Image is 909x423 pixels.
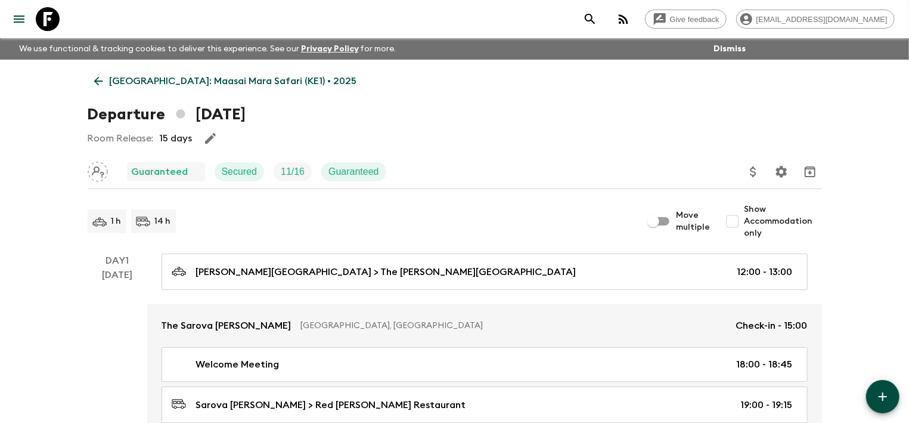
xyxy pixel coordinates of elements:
p: Sarova [PERSON_NAME] > Red [PERSON_NAME] Restaurant [196,398,466,412]
a: Welcome Meeting18:00 - 18:45 [162,347,808,382]
p: Day 1 [88,254,147,268]
a: Privacy Policy [301,45,359,53]
div: [EMAIL_ADDRESS][DOMAIN_NAME] [736,10,895,29]
p: Welcome Meeting [196,357,280,372]
button: Update Price, Early Bird Discount and Costs [742,160,765,184]
button: Settings [770,160,793,184]
span: Assign pack leader [88,165,108,175]
a: [GEOGRAPHIC_DATA]: Maasai Mara Safari (KE1) • 2025 [88,69,364,93]
p: Room Release: [88,131,154,146]
p: 14 h [155,215,171,227]
button: Archive (Completed, Cancelled or Unsynced Departures only) [798,160,822,184]
p: Guaranteed [328,165,379,179]
h1: Departure [DATE] [88,103,246,126]
p: [GEOGRAPHIC_DATA]: Maasai Mara Safari (KE1) • 2025 [110,74,357,88]
p: We use functional & tracking cookies to deliver this experience. See our for more. [14,38,401,60]
p: 1 h [111,215,122,227]
p: 19:00 - 19:15 [741,398,793,412]
span: Give feedback [663,15,726,24]
p: 18:00 - 18:45 [737,357,793,372]
a: Sarova [PERSON_NAME] > Red [PERSON_NAME] Restaurant19:00 - 19:15 [162,387,808,423]
p: 15 days [160,131,193,146]
p: The Sarova [PERSON_NAME] [162,319,291,333]
span: Show Accommodation only [744,203,822,239]
a: [PERSON_NAME][GEOGRAPHIC_DATA] > The [PERSON_NAME][GEOGRAPHIC_DATA]12:00 - 13:00 [162,254,808,290]
span: [EMAIL_ADDRESS][DOMAIN_NAME] [750,15,894,24]
a: Give feedback [645,10,727,29]
p: 12:00 - 13:00 [737,265,793,279]
p: Guaranteed [132,165,188,179]
div: Secured [215,162,265,181]
p: 11 / 16 [281,165,305,179]
p: [PERSON_NAME][GEOGRAPHIC_DATA] > The [PERSON_NAME][GEOGRAPHIC_DATA] [196,265,576,279]
p: Check-in - 15:00 [736,319,808,333]
p: [GEOGRAPHIC_DATA], [GEOGRAPHIC_DATA] [301,320,727,332]
button: search adventures [578,7,602,31]
button: Dismiss [711,41,749,57]
p: Secured [222,165,258,179]
span: Move multiple [677,209,711,233]
a: The Sarova [PERSON_NAME][GEOGRAPHIC_DATA], [GEOGRAPHIC_DATA]Check-in - 15:00 [147,304,822,347]
button: menu [7,7,31,31]
div: Trip Fill [274,162,312,181]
